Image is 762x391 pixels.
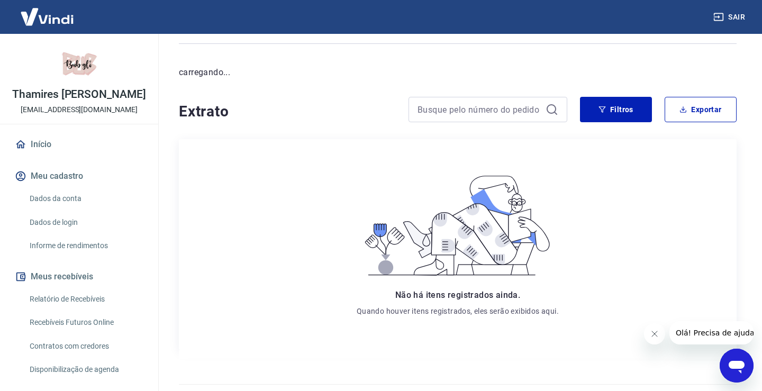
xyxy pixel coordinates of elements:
a: Dados da conta [25,188,146,210]
p: [EMAIL_ADDRESS][DOMAIN_NAME] [21,104,138,115]
button: Exportar [665,97,737,122]
h4: Extrato [179,101,396,122]
a: Início [13,133,146,156]
a: Informe de rendimentos [25,235,146,257]
button: Meus recebíveis [13,265,146,288]
input: Busque pelo número do pedido [418,102,541,117]
p: carregando... [179,66,737,79]
img: 9a20556b-e4b4-43ff-a145-4ffc659c7617.jpeg [58,42,101,85]
a: Disponibilização de agenda [25,359,146,380]
iframe: Fechar mensagem [644,323,665,344]
p: Quando houver itens registrados, eles serão exibidos aqui. [357,306,559,316]
button: Meu cadastro [13,165,146,188]
a: Dados de login [25,212,146,233]
button: Sair [711,7,749,27]
a: Contratos com credores [25,335,146,357]
iframe: Botão para abrir a janela de mensagens [720,349,754,383]
img: Vindi [13,1,81,33]
p: Thamires [PERSON_NAME] [12,89,146,100]
iframe: Mensagem da empresa [669,321,754,344]
span: Não há itens registrados ainda. [395,290,520,300]
button: Filtros [580,97,652,122]
span: Olá! Precisa de ajuda? [6,7,89,16]
a: Relatório de Recebíveis [25,288,146,310]
a: Recebíveis Futuros Online [25,312,146,333]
